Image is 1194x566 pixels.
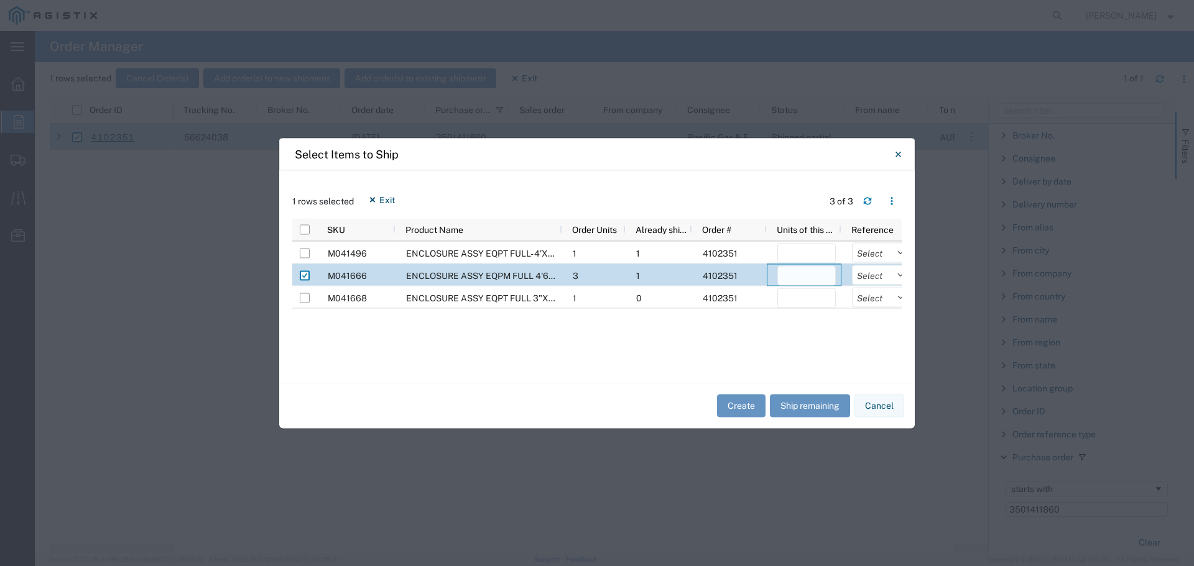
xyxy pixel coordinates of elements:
button: Cancel [854,395,904,418]
span: ENCLOSURE ASSY EQPT FULL 3"X5'X3'6" [406,293,579,303]
span: Reference [851,224,894,234]
span: 0 [636,293,642,303]
span: M041668 [328,293,367,303]
span: 1 rows selected [292,194,354,208]
div: 3 of 3 [830,194,853,208]
span: 1 [573,248,576,258]
span: Order Units [572,224,617,234]
span: 4102351 [703,248,738,258]
span: 1 [573,293,576,303]
span: Order # [702,224,731,234]
h4: Select Items to Ship [295,146,399,163]
span: ENCLOSURE ASSY EQPT FULL- 4'X6'6"X5" [406,248,580,258]
span: SKU [327,224,345,234]
span: Product Name [405,224,463,234]
span: 4102351 [703,293,738,303]
button: Exit [358,189,405,209]
button: Refresh table [858,191,877,211]
span: 1 [636,248,640,258]
span: M041666 [328,270,367,280]
span: 3 [573,270,578,280]
button: Close [886,142,910,167]
button: Create [717,395,766,418]
span: 4102351 [703,270,738,280]
span: ENCLOSURE ASSY EQPM FULL 4'6"X8'6"X6' [406,270,589,280]
span: Already shipped [636,224,687,234]
span: Units of this shipment [777,224,836,234]
span: M041496 [328,248,367,258]
span: 1 [636,270,640,280]
button: Ship remaining [770,395,850,418]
